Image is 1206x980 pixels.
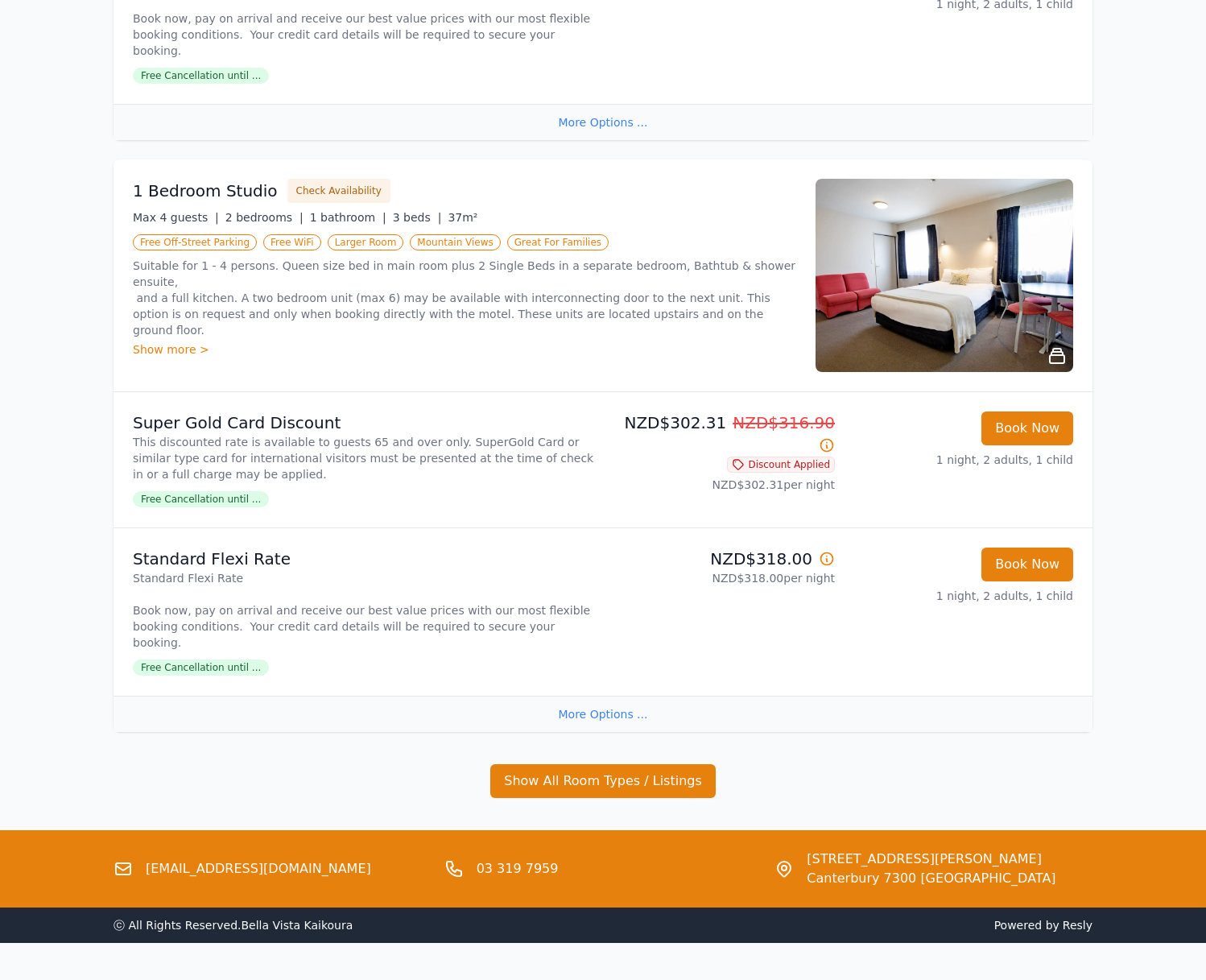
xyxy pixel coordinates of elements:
[133,341,796,358] div: Show more >
[133,68,269,84] span: Free Cancellation until ...
[393,211,442,224] span: 3 beds |
[981,548,1073,581] button: Book Now
[133,570,597,651] p: Standard Flexi Rate Book now, pay on arrival and receive our best value prices with our most flex...
[410,234,500,250] span: Mountain Views
[609,570,835,586] p: NZD$318.00 per night
[114,919,353,932] span: ⓒ All Rights Reserved. Bella Vista Kaikoura
[133,548,597,570] p: Standard Flexi Rate
[848,588,1073,604] p: 1 night, 2 adults, 1 child
[477,859,559,879] a: 03 319 7959
[133,434,597,482] p: This discounted rate is available to guests 65 and over only. SuperGold Card or similar type card...
[133,180,278,202] h3: 1 Bedroom Studio
[733,413,835,432] span: NZD$316.90
[133,211,219,224] span: Max 4 guests |
[133,258,796,338] p: Suitable for 1 - 4 persons. Queen size bed in main room plus 2 Single Beds in a separate bedroom,...
[448,211,477,224] span: 37m²
[225,211,304,224] span: 2 bedrooms |
[609,548,835,570] p: NZD$318.00
[146,859,371,879] a: [EMAIL_ADDRESS][DOMAIN_NAME]
[133,491,269,507] span: Free Cancellation until ...
[609,477,835,493] p: NZD$302.31 per night
[263,234,321,250] span: Free WiFi
[287,179,390,203] button: Check Availability
[310,211,386,224] span: 1 bathroom |
[133,234,257,250] span: Free Off-Street Parking
[609,917,1092,933] span: Powered by
[609,411,835,457] p: NZD$302.31
[807,850,1055,869] span: [STREET_ADDRESS][PERSON_NAME]
[727,457,835,473] span: Discount Applied
[114,696,1092,732] div: More Options ...
[328,234,404,250] span: Larger Room
[114,104,1092,140] div: More Options ...
[807,869,1055,888] span: Canterbury 7300 [GEOGRAPHIC_DATA]
[133,411,597,434] p: Super Gold Card Discount
[507,234,609,250] span: Great For Families
[133,660,269,676] span: Free Cancellation until ...
[1063,919,1092,932] a: Resly
[981,411,1073,445] button: Book Now
[490,764,716,798] button: Show All Room Types / Listings
[848,452,1073,468] p: 1 night, 2 adults, 1 child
